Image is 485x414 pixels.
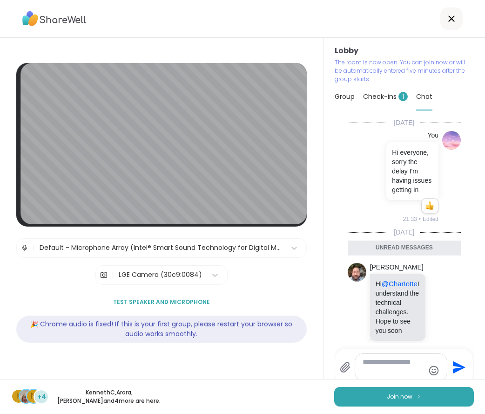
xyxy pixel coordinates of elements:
img: Arora [20,390,33,403]
p: Hi everyone, sorry the delay I'm having issues getting in [392,148,433,194]
span: Join now [387,393,412,401]
button: Reactions: like [424,202,434,210]
span: [DATE] [388,228,420,237]
a: [PERSON_NAME] [370,263,424,272]
span: | [33,239,35,257]
span: Edited [423,215,438,223]
div: LGE Camera (30c9:0084) [119,270,202,280]
span: Chat [416,92,432,101]
span: Group [335,92,355,101]
span: +4 [37,392,46,402]
span: 21:33 [403,215,417,223]
p: KennethC , Arora , [PERSON_NAME] and 4 more are here. [57,388,161,405]
span: [DATE] [388,118,420,127]
span: • [419,215,421,223]
img: https://sharewell-space-live.sfo3.digitaloceanspaces.com/user-generated/fd58755a-3f77-49e7-8929-f... [442,131,461,150]
div: 🎉 Chrome audio is fixed! If this is your first group, please restart your browser so audio works ... [16,316,307,343]
span: N [31,390,36,402]
h3: Lobby [335,45,474,56]
img: ShareWell Logo [22,8,86,29]
button: Join now [334,387,474,407]
p: Hi I understand the technical challenges. Hope to see you soon [376,279,420,335]
span: Test speaker and microphone [113,298,210,306]
img: https://sharewell-space-live.sfo3.digitaloceanspaces.com/user-generated/3d855412-782e-477c-9099-c... [348,263,366,282]
textarea: Type your message [363,358,424,377]
button: Emoji picker [428,365,439,376]
h4: You [427,131,438,140]
div: Reaction list [422,199,438,214]
span: | [112,266,114,284]
span: @CharIotte [382,280,418,288]
p: The room is now open. You can join now or will be automatically entered five minutes after the gr... [335,58,469,83]
img: Microphone [20,239,29,257]
span: Check-ins [363,92,408,101]
span: K [16,390,21,402]
span: 1 [398,92,408,101]
button: Test speaker and microphone [109,292,214,312]
img: Camera [100,266,108,284]
div: Unread messages [348,241,461,255]
img: ShareWell Logomark [416,394,422,399]
div: Default - Microphone Array (Intel® Smart Sound Technology for Digital Microphones) [40,243,281,253]
button: Send [447,357,468,378]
